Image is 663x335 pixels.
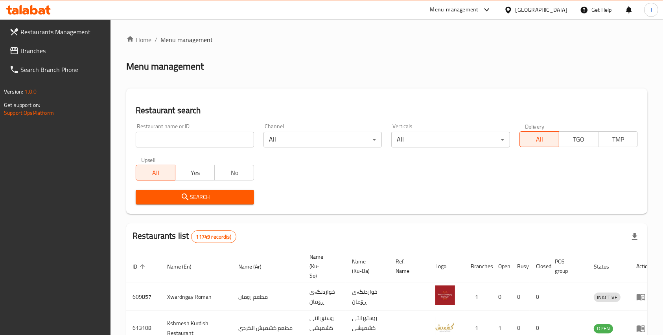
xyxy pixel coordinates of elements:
span: Name (En) [167,262,202,271]
span: 1.0.0 [24,87,37,97]
td: Xwardngay Roman [161,283,232,311]
td: 0 [492,283,511,311]
th: Open [492,250,511,283]
span: ID [133,262,147,271]
span: No [218,167,251,179]
span: All [139,167,172,179]
h2: Restaurant search [136,105,638,116]
td: خواردنگەی ڕۆمان [346,283,389,311]
span: Search Branch Phone [20,65,105,74]
h2: Restaurants list [133,230,236,243]
a: Search Branch Phone [3,60,111,79]
input: Search for restaurant name or ID.. [136,132,254,147]
span: Name (Ku-So) [309,252,336,280]
span: POS group [555,257,578,276]
button: TGO [559,131,599,147]
span: Restaurants Management [20,27,105,37]
label: Delivery [525,123,545,129]
div: Total records count [191,230,236,243]
h2: Menu management [126,60,204,73]
img: Xwardngay Roman [435,285,455,305]
span: Branches [20,46,105,55]
th: Busy [511,250,530,283]
span: 11749 record(s) [192,233,236,241]
td: مطعم رومان [232,283,303,311]
button: Yes [175,165,215,180]
div: [GEOGRAPHIC_DATA] [516,6,567,14]
button: No [214,165,254,180]
label: Upsell [141,157,156,162]
a: Restaurants Management [3,22,111,41]
button: All [519,131,559,147]
span: Search [142,192,248,202]
span: J [650,6,652,14]
nav: breadcrumb [126,35,647,44]
a: Support.OpsPlatform [4,108,54,118]
a: Branches [3,41,111,60]
button: Search [136,190,254,204]
span: Name (Ar) [238,262,272,271]
th: Logo [429,250,464,283]
td: 0 [511,283,530,311]
th: Branches [464,250,492,283]
div: Menu [636,324,651,333]
span: TGO [562,134,595,145]
span: Status [594,262,619,271]
div: All [391,132,510,147]
a: Home [126,35,151,44]
div: All [263,132,382,147]
th: Action [630,250,657,283]
td: 0 [530,283,549,311]
span: OPEN [594,324,613,333]
button: All [136,165,175,180]
span: Get support on: [4,100,40,110]
button: TMP [598,131,638,147]
td: 1 [464,283,492,311]
th: Closed [530,250,549,283]
li: / [155,35,157,44]
td: خواردنگەی ڕۆمان [303,283,346,311]
div: Menu [636,292,651,302]
div: Menu-management [430,5,479,15]
div: Export file [625,227,644,246]
span: TMP [602,134,635,145]
span: Menu management [160,35,213,44]
span: INACTIVE [594,293,621,302]
span: Version: [4,87,23,97]
span: Ref. Name [396,257,420,276]
span: Yes [179,167,212,179]
span: Name (Ku-Ba) [352,257,380,276]
td: 609857 [126,283,161,311]
span: All [523,134,556,145]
